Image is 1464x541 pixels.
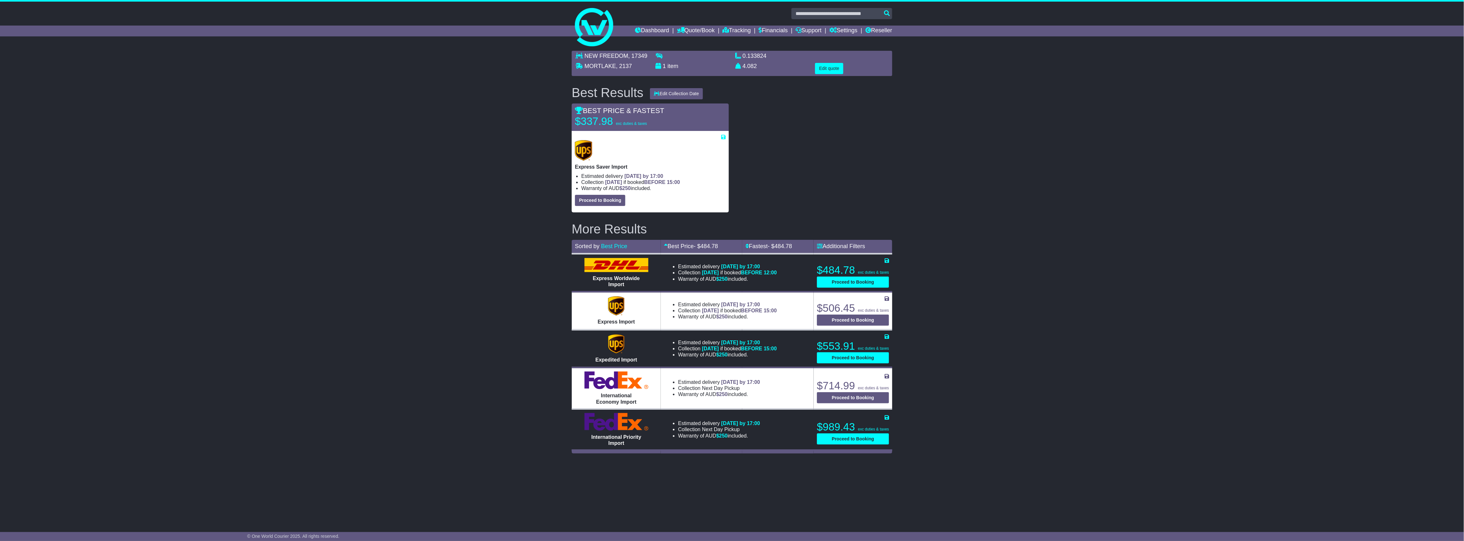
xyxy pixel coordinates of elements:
span: - $ [694,243,718,249]
li: Collection [581,179,726,185]
span: International Economy Import [596,393,637,404]
span: [DATE] by 17:00 [721,379,760,385]
span: 4.082 [743,63,757,69]
span: item [668,63,678,69]
img: DHL: Express Worldwide Import [585,258,648,272]
button: Proceed to Booking [817,433,889,445]
li: Warranty of AUD included. [678,433,760,439]
span: exc duties & taxes [858,346,889,351]
span: $ [716,392,728,397]
p: $337.98 [575,115,655,128]
span: [DATE] by 17:00 [721,340,760,345]
span: $ [716,314,728,319]
p: $989.43 [817,421,889,433]
span: BEST PRICE & FASTEST [575,107,664,115]
span: BEFORE [741,270,762,275]
span: 250 [719,314,728,319]
span: exc duties & taxes [858,270,889,275]
span: International Priority Import [591,434,641,446]
span: exc duties & taxes [858,386,889,390]
li: Estimated delivery [678,263,777,270]
span: , 17349 [628,53,647,59]
span: , 2137 [616,63,632,69]
a: Dashboard [635,26,669,36]
li: Warranty of AUD included. [678,276,777,282]
p: Express Saver Import [575,164,726,170]
button: Proceed to Booking [817,315,889,326]
span: 0.133824 [743,53,766,59]
a: Support [796,26,821,36]
span: 484.78 [774,243,792,249]
span: Next Day Pickup [702,385,740,391]
span: 250 [719,433,728,438]
li: Estimated delivery [678,379,760,385]
span: NEW FREEDOM [585,53,628,59]
span: 250 [719,276,728,282]
span: 15:00 [764,346,777,351]
span: if booked [702,270,777,275]
span: [DATE] by 17:00 [624,173,663,179]
span: [DATE] [605,179,622,185]
li: Estimated delivery [581,173,726,179]
div: Best Results [569,86,647,100]
button: Proceed to Booking [817,277,889,288]
span: Next Day Pickup [702,427,740,432]
p: $714.99 [817,379,889,392]
img: UPS (new): Express Saver Import [575,140,592,161]
span: [DATE] [702,270,719,275]
span: BEFORE [644,179,666,185]
p: $484.78 [817,264,889,277]
li: Collection [678,346,777,352]
li: Warranty of AUD included. [581,185,726,191]
li: Estimated delivery [678,301,777,308]
li: Collection [678,308,777,314]
li: Estimated delivery [678,339,777,346]
a: Additional Filters [817,243,865,249]
a: Settings [829,26,857,36]
span: if booked [605,179,680,185]
span: BEFORE [741,346,762,351]
span: [DATE] [702,308,719,313]
p: $506.45 [817,302,889,315]
span: Express Import [598,319,635,324]
span: if booked [702,308,777,313]
span: 15:00 [667,179,680,185]
button: Edit quote [815,63,843,74]
img: UPS (new): Expedited Import [608,334,624,354]
span: $ [716,433,728,438]
span: Sorted by [575,243,600,249]
h2: More Results [572,222,892,236]
a: Fastest- $484.78 [745,243,792,249]
span: exc duties & taxes [858,308,889,313]
span: 12:00 [764,270,777,275]
li: Warranty of AUD included. [678,352,777,358]
a: Reseller [865,26,892,36]
a: Tracking [723,26,751,36]
span: Expedited Import [595,357,637,362]
span: $ [619,186,631,191]
span: 484.78 [700,243,718,249]
button: Proceed to Booking [575,195,625,206]
span: © One World Courier 2025. All rights reserved. [247,534,339,539]
li: Estimated delivery [678,420,760,426]
span: [DATE] by 17:00 [721,421,760,426]
a: Financials [759,26,788,36]
a: Best Price- $484.78 [664,243,718,249]
span: exc duties & taxes [858,427,889,431]
li: Collection [678,426,760,432]
button: Proceed to Booking [817,352,889,363]
img: UPS (new): Express Import [608,296,624,316]
a: Quote/Book [677,26,715,36]
span: $ [716,352,728,357]
button: Edit Collection Date [650,88,703,99]
a: Best Price [601,243,627,249]
button: Proceed to Booking [817,392,889,403]
span: [DATE] by 17:00 [721,302,760,307]
span: if booked [702,346,777,351]
span: [DATE] by 17:00 [721,264,760,269]
li: Collection [678,270,777,276]
span: 250 [719,352,728,357]
img: FedEx Express: International Priority Import [585,413,648,431]
span: MORTLAKE [585,63,616,69]
img: FedEx Express: International Economy Import [585,371,648,389]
